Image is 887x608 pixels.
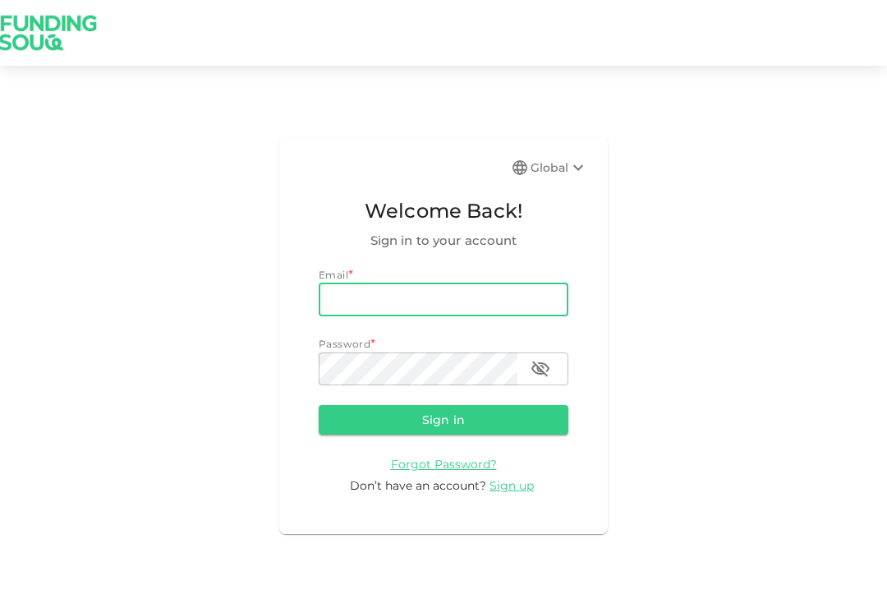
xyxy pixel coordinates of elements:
button: Sign in [319,405,568,435]
span: Don’t have an account? [350,478,486,493]
div: Global [531,158,588,177]
span: Password [319,338,370,350]
span: Sign in to your account [319,231,568,251]
span: Forgot Password? [391,457,497,472]
span: Sign up [489,478,534,493]
span: Welcome Back! [319,196,568,227]
a: Forgot Password? [391,456,497,472]
span: Email [319,269,348,281]
input: password [319,352,517,385]
input: email [319,283,568,316]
